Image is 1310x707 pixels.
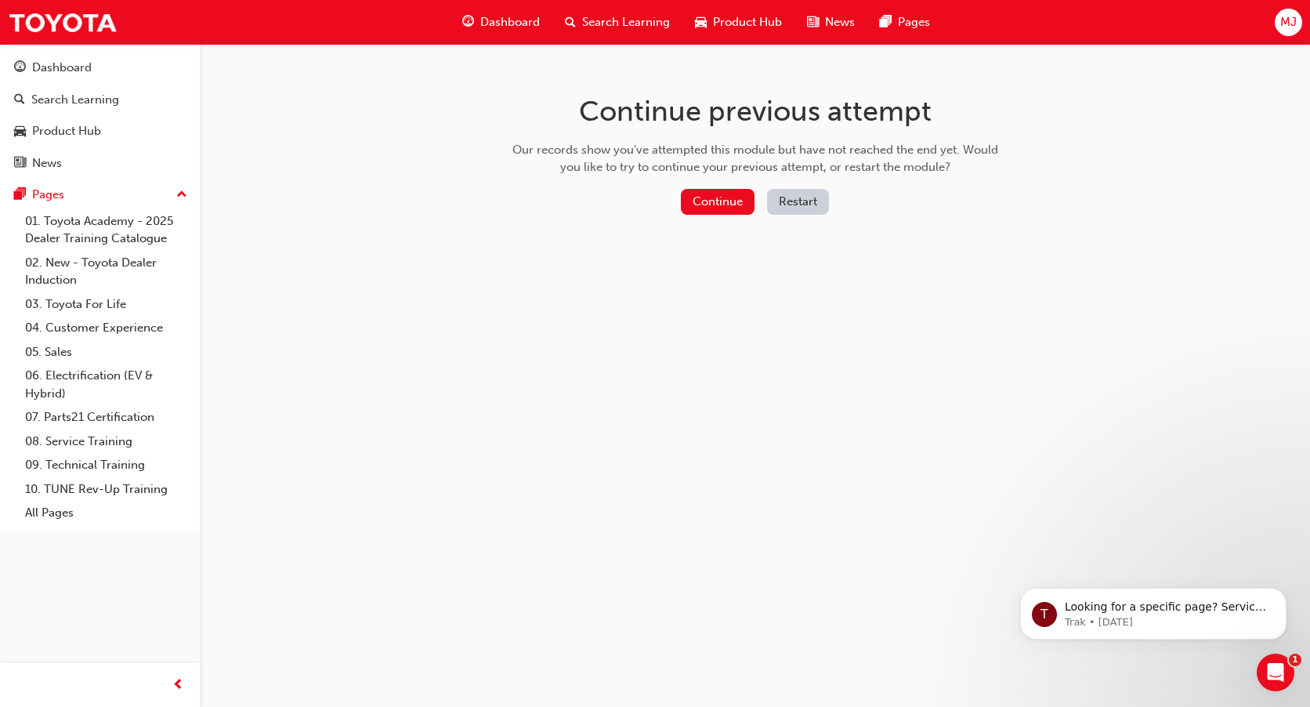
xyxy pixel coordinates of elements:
a: search-iconSearch Learning [552,6,682,38]
a: News [6,149,194,178]
div: News [32,154,62,172]
span: prev-icon [172,676,184,695]
a: news-iconNews [794,6,867,38]
h1: Continue previous attempt [507,94,1004,129]
a: 07. Parts21 Certification [19,405,194,430]
span: Pages [898,13,930,31]
span: Product Hub [713,13,782,31]
div: Product Hub [32,122,101,140]
a: car-iconProduct Hub [682,6,794,38]
img: Trak [8,5,118,40]
a: Search Learning [6,85,194,114]
span: guage-icon [14,61,26,75]
button: MJ [1275,9,1302,36]
span: MJ [1280,13,1297,31]
span: pages-icon [14,188,26,202]
iframe: Intercom notifications message [997,555,1310,665]
button: Restart [767,189,829,215]
span: search-icon [565,13,576,32]
a: 02. New - Toyota Dealer Induction [19,251,194,292]
a: 05. Sales [19,340,194,364]
a: Product Hub [6,117,194,146]
span: up-icon [176,185,187,205]
a: Dashboard [6,53,194,82]
a: guage-iconDashboard [450,6,552,38]
iframe: Intercom live chat [1257,654,1294,691]
span: search-icon [14,93,25,107]
span: News [825,13,855,31]
div: Pages [32,186,64,204]
a: 10. TUNE Rev-Up Training [19,477,194,502]
a: 03. Toyota For Life [19,292,194,317]
span: pages-icon [880,13,892,32]
span: 1 [1289,654,1301,666]
span: Search Learning [582,13,670,31]
a: 09. Technical Training [19,453,194,477]
span: guage-icon [462,13,474,32]
button: Pages [6,180,194,209]
div: Our records show you've attempted this module but have not reached the end yet. Would you like to... [507,141,1004,176]
a: All Pages [19,501,194,525]
span: car-icon [14,125,26,139]
a: 06. Electrification (EV & Hybrid) [19,364,194,405]
span: news-icon [14,157,26,171]
span: news-icon [807,13,819,32]
a: 08. Service Training [19,430,194,454]
div: Search Learning [31,91,119,109]
a: 01. Toyota Academy - 2025 Dealer Training Catalogue [19,209,194,251]
span: Dashboard [480,13,540,31]
a: 04. Customer Experience [19,316,194,340]
button: Continue [681,189,755,215]
button: DashboardSearch LearningProduct HubNews [6,50,194,180]
div: Dashboard [32,59,92,77]
span: car-icon [695,13,707,32]
a: pages-iconPages [867,6,943,38]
